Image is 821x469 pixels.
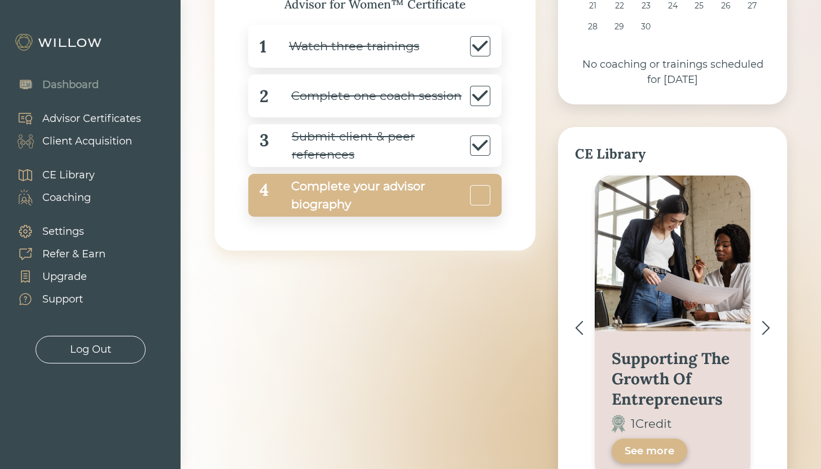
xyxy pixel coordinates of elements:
div: Client Acquisition [42,134,132,149]
div: Watch three trainings [266,34,419,59]
div: Dashboard [42,77,99,93]
div: Upgrade [42,269,87,284]
div: Submit client & peer references [269,128,467,164]
div: 1 [260,34,266,59]
div: 1 Credit [631,415,672,433]
div: Settings [42,224,84,239]
div: Refer & Earn [42,247,106,262]
div: Choose Monday, September 29th, 2025 [612,19,627,34]
div: Complete one coach session [269,84,462,109]
img: < [575,321,583,335]
div: No coaching or trainings scheduled for [DATE] [575,57,770,87]
a: Settings [6,220,106,243]
div: Advisor Certificates [42,111,141,126]
a: CE Library [6,164,95,186]
a: Upgrade [6,265,106,288]
div: 4 [260,177,269,213]
div: Supporting The Growth Of Entrepreneurs [612,348,734,409]
a: Client Acquisition [6,130,141,152]
div: CE Library [42,168,95,183]
div: Choose Sunday, September 28th, 2025 [585,19,600,34]
div: CE Library [575,144,770,164]
a: Coaching [6,186,95,209]
img: Willow [14,33,104,51]
div: Support [42,292,83,307]
div: Choose Tuesday, September 30th, 2025 [638,19,653,34]
a: Refer & Earn [6,243,106,265]
div: 2 [260,84,269,109]
div: Log Out [70,342,111,357]
div: Complete your advisor biography [269,177,467,213]
a: Advisor Certificates [6,107,141,130]
div: Coaching [42,190,91,205]
a: Dashboard [6,73,99,96]
div: See more [625,444,674,458]
img: > [762,321,770,335]
div: 3 [260,128,269,164]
